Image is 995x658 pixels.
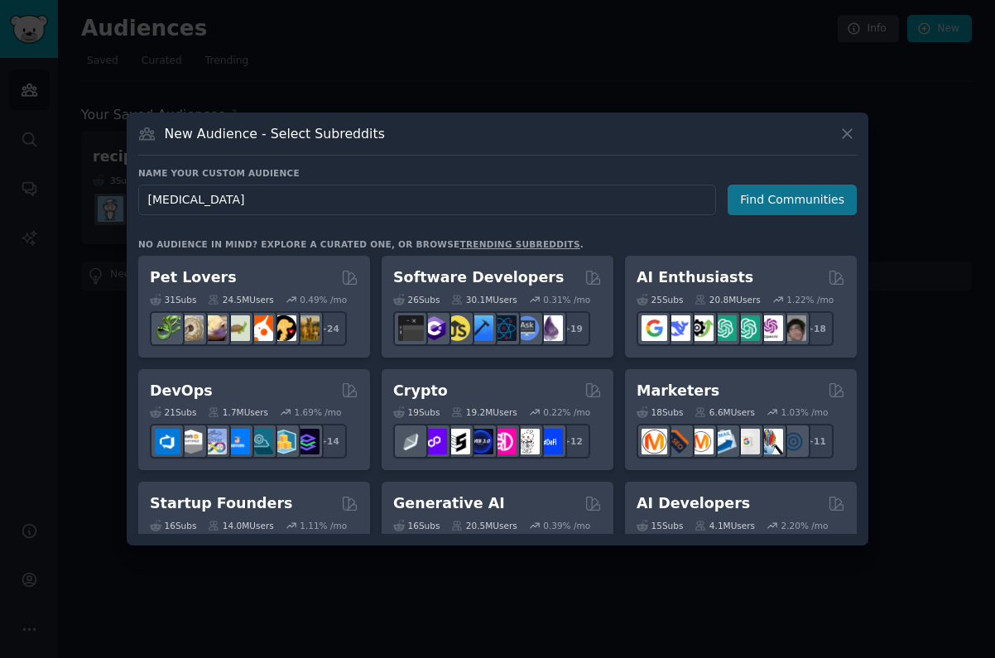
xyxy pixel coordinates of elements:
[178,315,204,341] img: ballpython
[537,429,563,454] img: defi_
[642,429,667,454] img: content_marketing
[150,381,213,401] h2: DevOps
[178,429,204,454] img: AWS_Certified_Experts
[271,429,296,454] img: aws_cdk
[514,315,540,341] img: AskComputerScience
[695,520,755,531] div: 4.1M Users
[734,429,760,454] img: googleads
[155,429,180,454] img: azuredevops
[688,429,714,454] img: AskMarketing
[757,429,783,454] img: MarketingResearch
[543,294,590,305] div: 0.31 % /mo
[398,315,424,341] img: software
[294,429,320,454] img: PlatformEngineers
[150,493,292,514] h2: Startup Founders
[468,315,493,341] img: iOSProgramming
[555,424,590,459] div: + 12
[781,520,829,531] div: 2.20 % /mo
[393,294,440,305] div: 26 Sub s
[468,429,493,454] img: web3
[555,311,590,346] div: + 19
[543,406,590,418] div: 0.22 % /mo
[421,315,447,341] img: csharp
[543,520,590,531] div: 0.39 % /mo
[150,520,196,531] div: 16 Sub s
[799,311,834,346] div: + 18
[786,294,834,305] div: 1.22 % /mo
[459,239,579,249] a: trending subreddits
[451,406,517,418] div: 19.2M Users
[150,294,196,305] div: 31 Sub s
[637,520,683,531] div: 15 Sub s
[637,406,683,418] div: 18 Sub s
[728,185,857,215] button: Find Communities
[248,315,273,341] img: cockatiel
[695,294,760,305] div: 20.8M Users
[665,429,690,454] img: bigseo
[294,315,320,341] img: dogbreed
[165,125,385,142] h3: New Audience - Select Subreddits
[208,294,273,305] div: 24.5M Users
[451,294,517,305] div: 30.1M Users
[491,429,517,454] img: defiblockchain
[451,520,517,531] div: 20.5M Users
[300,294,347,305] div: 0.49 % /mo
[393,406,440,418] div: 19 Sub s
[300,520,347,531] div: 1.11 % /mo
[393,520,440,531] div: 16 Sub s
[271,315,296,341] img: PetAdvice
[537,315,563,341] img: elixir
[637,294,683,305] div: 25 Sub s
[312,311,347,346] div: + 24
[393,493,505,514] h2: Generative AI
[637,381,719,401] h2: Marketers
[445,429,470,454] img: ethstaker
[514,429,540,454] img: CryptoNews
[642,315,667,341] img: GoogleGeminiAI
[398,429,424,454] img: ethfinance
[208,520,273,531] div: 14.0M Users
[208,406,268,418] div: 1.7M Users
[248,429,273,454] img: platformengineering
[637,267,753,288] h2: AI Enthusiasts
[393,267,564,288] h2: Software Developers
[312,424,347,459] div: + 14
[688,315,714,341] img: AItoolsCatalog
[201,429,227,454] img: Docker_DevOps
[138,185,716,215] input: Pick a short name, like "Digital Marketers" or "Movie-Goers"
[421,429,447,454] img: 0xPolygon
[799,424,834,459] div: + 11
[781,429,806,454] img: OnlineMarketing
[295,406,342,418] div: 1.69 % /mo
[781,406,829,418] div: 1.03 % /mo
[150,406,196,418] div: 21 Sub s
[445,315,470,341] img: learnjavascript
[201,315,227,341] img: leopardgeckos
[695,406,755,418] div: 6.6M Users
[781,315,806,341] img: ArtificalIntelligence
[155,315,180,341] img: herpetology
[711,315,737,341] img: chatgpt_promptDesign
[138,238,584,250] div: No audience in mind? Explore a curated one, or browse .
[224,429,250,454] img: DevOpsLinks
[393,381,448,401] h2: Crypto
[665,315,690,341] img: DeepSeek
[150,267,237,288] h2: Pet Lovers
[491,315,517,341] img: reactnative
[138,167,857,179] h3: Name your custom audience
[224,315,250,341] img: turtle
[711,429,737,454] img: Emailmarketing
[734,315,760,341] img: chatgpt_prompts_
[757,315,783,341] img: OpenAIDev
[637,493,750,514] h2: AI Developers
